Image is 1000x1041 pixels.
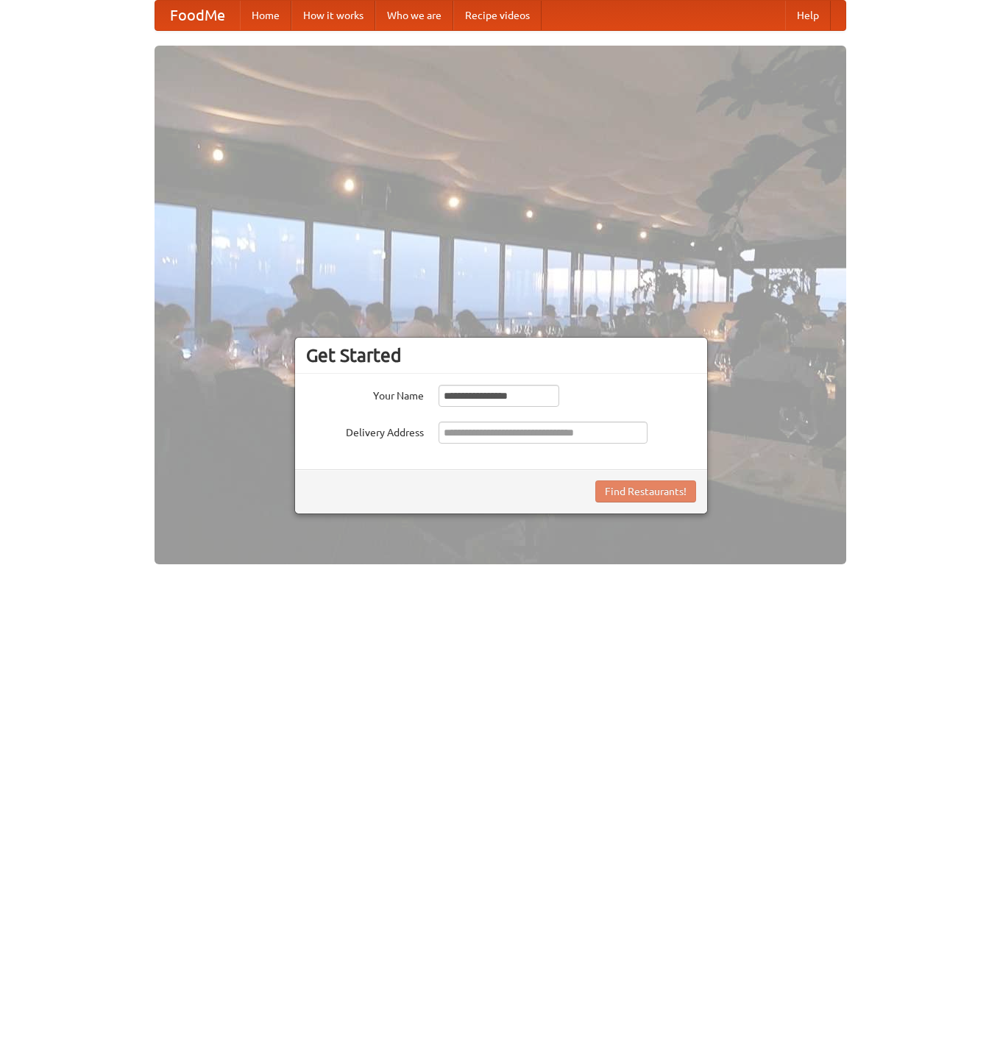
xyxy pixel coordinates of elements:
[306,422,424,440] label: Delivery Address
[240,1,291,30] a: Home
[306,344,696,366] h3: Get Started
[785,1,831,30] a: Help
[453,1,542,30] a: Recipe videos
[291,1,375,30] a: How it works
[155,1,240,30] a: FoodMe
[306,385,424,403] label: Your Name
[595,480,696,502] button: Find Restaurants!
[375,1,453,30] a: Who we are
